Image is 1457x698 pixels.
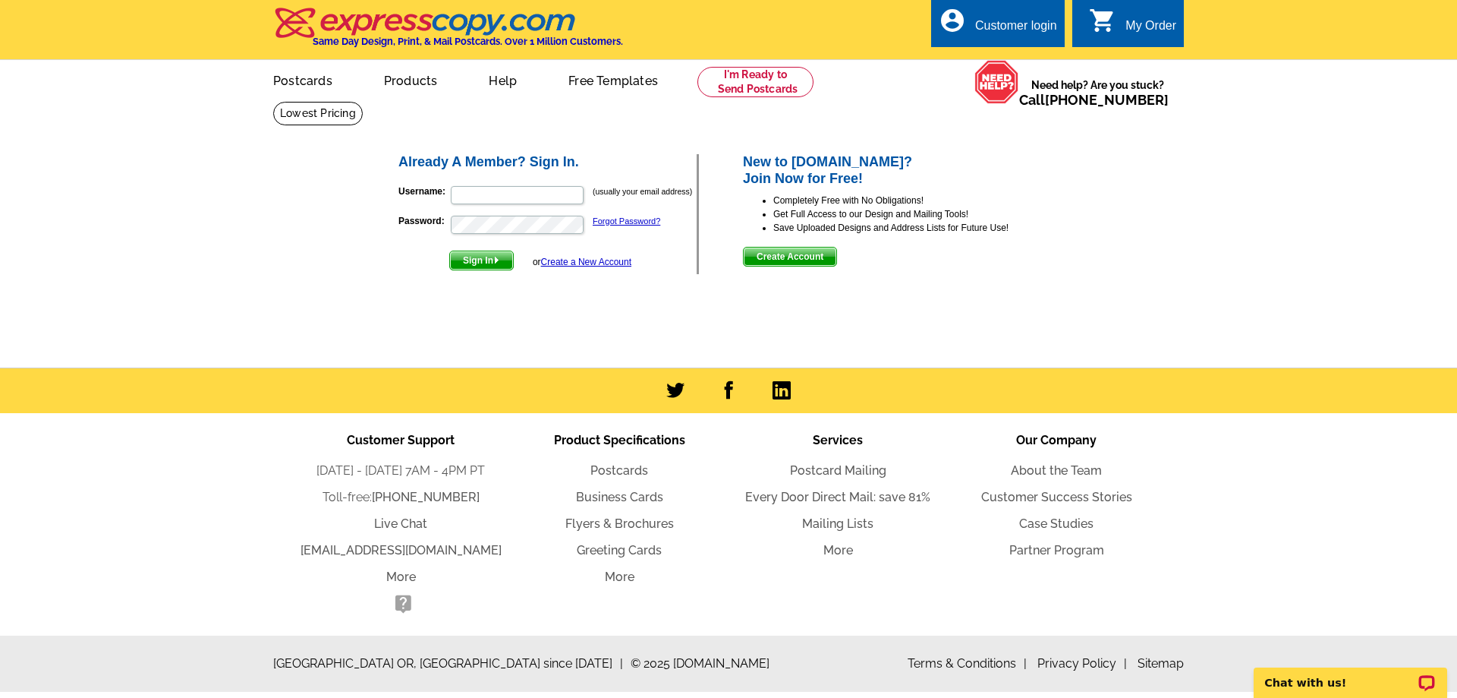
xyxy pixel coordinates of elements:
[1138,656,1184,671] a: Sitemap
[347,433,455,447] span: Customer Support
[249,62,357,97] a: Postcards
[593,216,660,226] a: Forgot Password?
[981,490,1132,504] a: Customer Success Stories
[1019,516,1094,531] a: Case Studies
[398,185,449,198] label: Username:
[577,543,662,557] a: Greeting Cards
[372,490,480,504] a: [PHONE_NUMBER]
[493,257,500,264] img: button-next-arrow-white.png
[605,570,634,584] a: More
[823,543,853,557] a: More
[974,60,1019,104] img: help
[975,19,1057,40] div: Customer login
[449,251,514,270] button: Sign In
[773,207,1061,221] li: Get Full Access to our Design and Mailing Tools!
[398,154,697,171] h2: Already A Member? Sign In.
[939,17,1057,36] a: account_circle Customer login
[1244,650,1457,698] iframe: LiveChat chat widget
[565,516,674,531] a: Flyers & Brochures
[313,36,623,47] h4: Same Day Design, Print, & Mail Postcards. Over 1 Million Customers.
[790,463,886,478] a: Postcard Mailing
[1037,656,1127,671] a: Privacy Policy
[450,251,513,270] span: Sign In
[1019,77,1176,108] span: Need help? Are you stuck?
[1019,92,1169,108] span: Call
[908,656,1027,671] a: Terms & Conditions
[541,257,631,267] a: Create a New Account
[291,488,510,507] li: Toll-free:
[1011,463,1102,478] a: About the Team
[360,62,462,97] a: Products
[939,7,966,34] i: account_circle
[743,154,1061,187] h2: New to [DOMAIN_NAME]? Join Now for Free!
[745,490,930,504] a: Every Door Direct Mail: save 81%
[631,655,769,673] span: © 2025 [DOMAIN_NAME]
[773,221,1061,235] li: Save Uploaded Designs and Address Lists for Future Use!
[554,433,685,447] span: Product Specifications
[1125,19,1176,40] div: My Order
[386,570,416,584] a: More
[1016,433,1097,447] span: Our Company
[1045,92,1169,108] a: [PHONE_NUMBER]
[273,18,623,47] a: Same Day Design, Print, & Mail Postcards. Over 1 Million Customers.
[374,516,427,531] a: Live Chat
[773,194,1061,207] li: Completely Free with No Obligations!
[593,187,692,196] small: (usually your email address)
[464,62,541,97] a: Help
[744,248,836,266] span: Create Account
[576,490,663,504] a: Business Cards
[1089,7,1116,34] i: shopping_cart
[273,655,623,673] span: [GEOGRAPHIC_DATA] OR, [GEOGRAPHIC_DATA] since [DATE]
[743,247,837,267] button: Create Account
[301,543,502,557] a: [EMAIL_ADDRESS][DOMAIN_NAME]
[813,433,863,447] span: Services
[1089,17,1176,36] a: shopping_cart My Order
[533,255,631,269] div: or
[291,462,510,480] li: [DATE] - [DATE] 7AM - 4PM PT
[398,214,449,228] label: Password:
[1009,543,1104,557] a: Partner Program
[590,463,648,478] a: Postcards
[544,62,682,97] a: Free Templates
[802,516,873,531] a: Mailing Lists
